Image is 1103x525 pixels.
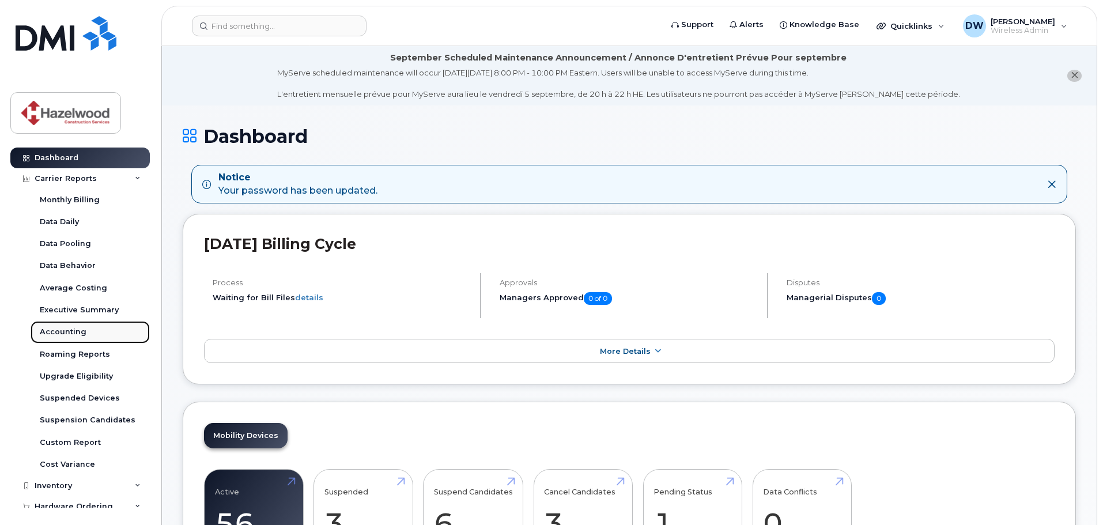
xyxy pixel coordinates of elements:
h4: Disputes [787,278,1055,287]
a: details [295,293,323,302]
h4: Process [213,278,470,287]
h2: [DATE] Billing Cycle [204,235,1055,252]
span: More Details [600,347,651,356]
h5: Managerial Disputes [787,292,1055,305]
h1: Dashboard [183,126,1076,146]
span: 0 [872,292,886,305]
a: Mobility Devices [204,423,288,448]
strong: Notice [218,171,377,184]
li: Waiting for Bill Files [213,292,470,303]
div: MyServe scheduled maintenance will occur [DATE][DATE] 8:00 PM - 10:00 PM Eastern. Users will be u... [277,67,960,100]
h4: Approvals [500,278,757,287]
div: September Scheduled Maintenance Announcement / Annonce D'entretient Prévue Pour septembre [390,52,847,64]
h5: Managers Approved [500,292,757,305]
button: close notification [1067,70,1082,82]
div: Your password has been updated. [218,171,377,198]
span: 0 of 0 [584,292,612,305]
